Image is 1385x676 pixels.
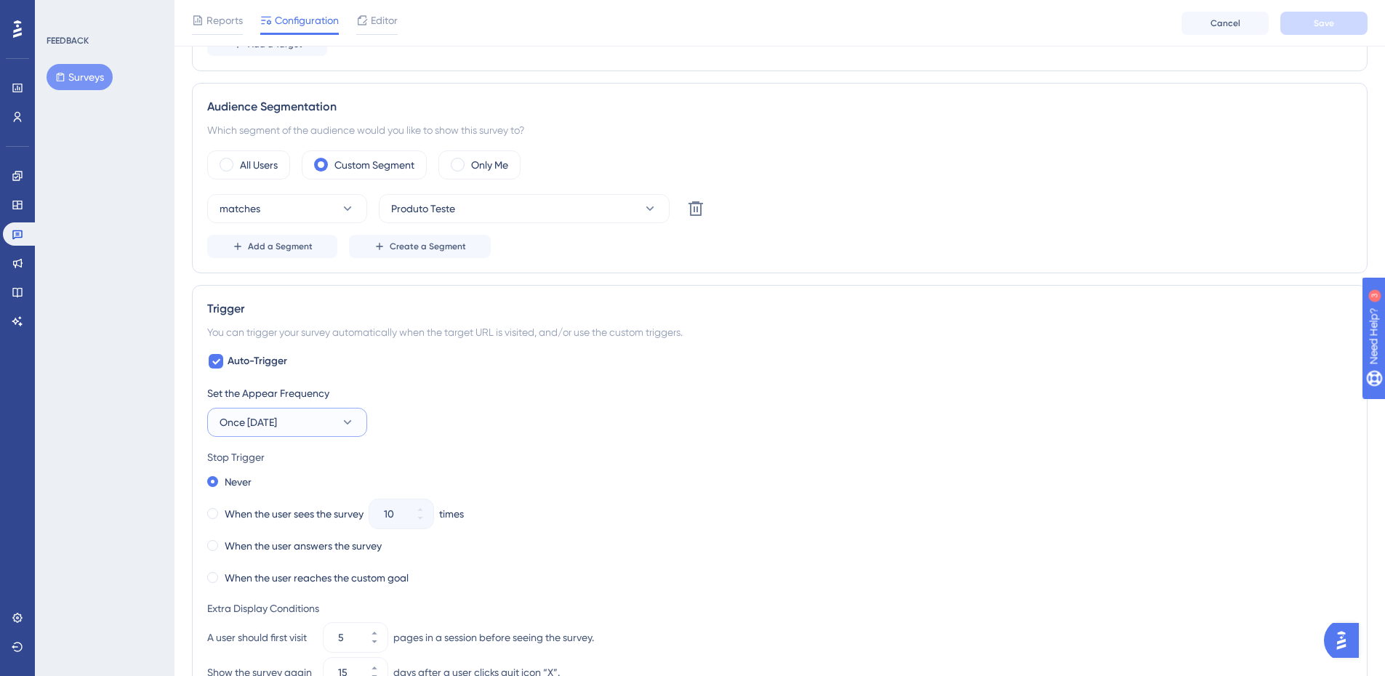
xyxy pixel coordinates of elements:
label: When the user reaches the custom goal [225,569,409,587]
span: Add a Segment [248,241,313,252]
div: A user should first visit [207,629,318,646]
span: Reports [206,12,243,29]
label: When the user sees the survey [225,505,364,523]
button: Add a Segment [207,235,337,258]
div: Which segment of the audience would you like to show this survey to? [207,121,1352,139]
label: Only Me [471,156,508,174]
label: Never [225,473,252,491]
button: Save [1280,12,1368,35]
div: Stop Trigger [207,448,1352,466]
span: Cancel [1211,17,1240,29]
div: Trigger [207,300,1352,318]
span: Configuration [275,12,339,29]
div: Audience Segmentation [207,98,1352,116]
span: Produto Teste [391,200,455,217]
button: Once [DATE] [207,408,367,437]
button: Produto Teste [379,194,670,223]
button: Surveys [47,64,113,90]
button: Cancel [1181,12,1269,35]
span: Create a Segment [390,241,466,252]
label: Custom Segment [334,156,414,174]
button: Create a Segment [349,235,491,258]
span: Save [1314,17,1334,29]
div: pages in a session before seeing the survey. [393,629,594,646]
span: Once [DATE] [220,414,277,431]
span: matches [220,200,260,217]
div: You can trigger your survey automatically when the target URL is visited, and/or use the custom t... [207,323,1352,341]
span: Need Help? [34,4,91,21]
span: Editor [371,12,398,29]
div: FEEDBACK [47,35,89,47]
div: 3 [101,7,105,19]
span: Auto-Trigger [228,353,287,370]
div: Set the Appear Frequency [207,385,1352,402]
iframe: UserGuiding AI Assistant Launcher [1324,619,1368,662]
div: Extra Display Conditions [207,600,1352,617]
button: matches [207,194,367,223]
label: All Users [240,156,278,174]
label: When the user answers the survey [225,537,382,555]
div: times [439,505,464,523]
